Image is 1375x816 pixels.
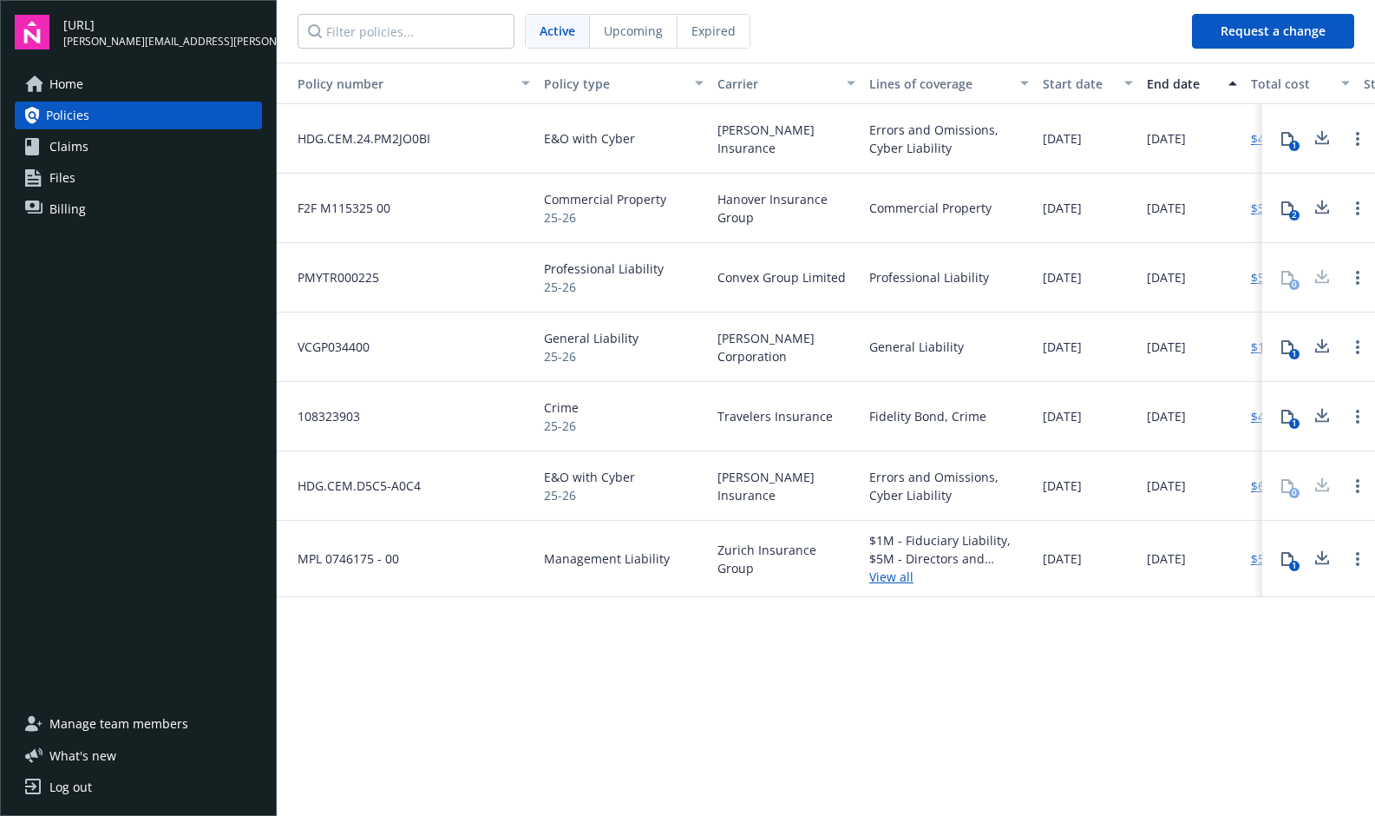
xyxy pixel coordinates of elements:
span: 25-26 [544,208,666,227]
span: Home [49,70,83,98]
div: General Liability [869,338,964,356]
span: Policies [46,102,89,129]
span: [DATE] [1043,477,1082,495]
a: Open options [1347,406,1368,427]
button: What's new [15,747,144,765]
span: [PERSON_NAME] Corporation [717,329,855,365]
a: Claims [15,133,262,161]
a: Open options [1347,476,1368,497]
span: 25-26 [544,417,579,435]
div: $1M - Fiduciary Liability, $5M - Directors and Officers, $3M - Employment Practices Liability [869,531,1029,568]
div: 2 [1289,210,1300,220]
div: Toggle SortBy [284,75,511,93]
div: End date [1147,75,1218,93]
span: Upcoming [604,22,663,40]
a: Open options [1347,128,1368,149]
span: F2F M115325 00 [284,199,390,217]
a: Open options [1347,198,1368,219]
span: E&O with Cyber [544,468,635,486]
span: Hanover Insurance Group [717,190,855,227]
span: [DATE] [1043,407,1082,425]
span: Expired [691,22,736,40]
span: [DATE] [1147,477,1186,495]
span: [PERSON_NAME] Insurance [717,468,855,504]
button: Policy type [537,63,710,104]
span: What ' s new [49,747,116,765]
a: Open options [1347,337,1368,358]
span: [URL] [63,16,262,34]
div: Policy number [284,75,511,93]
button: Request a change [1192,14,1354,49]
div: 1 [1289,418,1300,429]
input: Filter policies... [298,14,514,49]
span: Convex Group Limited [717,268,846,286]
span: [DATE] [1043,129,1082,148]
span: PMYTR000225 [284,268,379,286]
span: 25-26 [544,486,635,504]
button: 1 [1270,122,1305,156]
span: 25-26 [544,347,638,365]
span: 25-26 [544,278,664,296]
span: General Liability [544,329,638,347]
button: 2 [1270,191,1305,226]
span: [DATE] [1043,199,1082,217]
span: Travelers Insurance [717,407,833,425]
img: navigator-logo.svg [15,15,49,49]
span: [PERSON_NAME][EMAIL_ADDRESS][PERSON_NAME] [63,34,262,49]
span: [DATE] [1043,338,1082,356]
div: Professional Liability [869,268,989,286]
div: 1 [1289,561,1300,571]
a: $4,548.00 [1251,407,1306,425]
button: Start date [1036,63,1140,104]
div: Policy type [544,75,684,93]
span: [DATE] [1147,268,1186,286]
a: $6,918.22 [1251,477,1306,495]
a: $54,015.98 [1251,549,1313,568]
span: VCGP034400 [284,338,370,356]
span: Commercial Property [544,190,666,208]
button: Lines of coverage [862,63,1036,104]
a: $5,180.00 [1251,199,1306,217]
span: [DATE] [1147,338,1186,356]
div: Commercial Property [869,199,992,217]
a: $5,024.87 [1251,268,1306,286]
span: 108323903 [284,407,360,425]
span: Crime [544,398,579,417]
button: [URL][PERSON_NAME][EMAIL_ADDRESS][PERSON_NAME] [63,15,262,49]
span: HDG.CEM.24.PM2JO0BI [284,129,430,148]
div: 1 [1289,141,1300,151]
div: Fidelity Bond, Crime [869,407,986,425]
span: Claims [49,133,88,161]
a: Home [15,70,262,98]
span: [PERSON_NAME] Insurance [717,121,855,157]
button: End date [1140,63,1244,104]
span: MPL 0746175 - 00 [284,549,399,568]
span: [DATE] [1147,407,1186,425]
div: Errors and Omissions, Cyber Liability [869,468,1029,504]
span: [DATE] [1043,549,1082,568]
div: Log out [49,773,92,801]
div: Carrier [717,75,836,93]
button: Total cost [1244,63,1357,104]
a: View all [869,568,1029,586]
span: Files [49,164,75,192]
div: Total cost [1251,75,1331,93]
span: Manage team members [49,710,188,738]
span: Professional Liability [544,260,664,278]
span: Active [540,22,575,40]
span: [DATE] [1043,268,1082,286]
a: Manage team members [15,710,262,738]
span: Zurich Insurance Group [717,541,855,577]
div: Start date [1043,75,1114,93]
a: Open options [1347,549,1368,569]
a: Policies [15,102,262,129]
a: Open options [1347,267,1368,288]
a: Files [15,164,262,192]
span: [DATE] [1147,549,1186,568]
button: 1 [1270,330,1305,365]
a: Billing [15,195,262,223]
button: 1 [1270,399,1305,434]
span: Management Liability [544,549,670,568]
div: 1 [1289,349,1300,359]
a: $16,698.87 [1251,338,1313,356]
